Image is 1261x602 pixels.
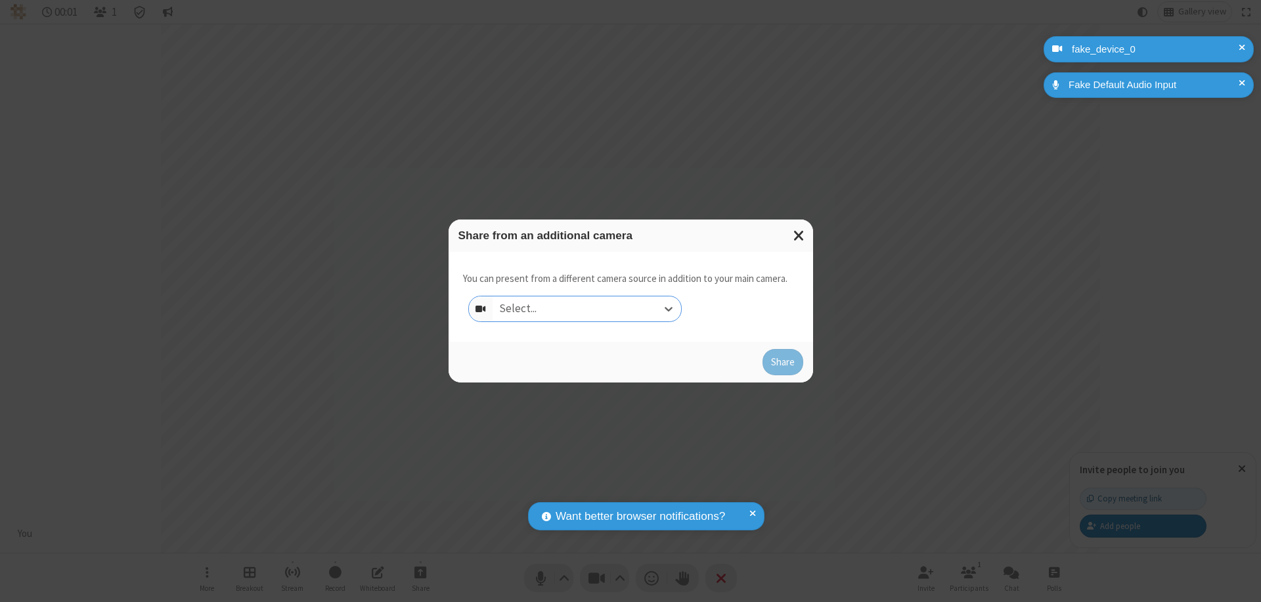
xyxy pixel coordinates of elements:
[458,229,803,242] h3: Share from an additional camera
[556,508,725,525] span: Want better browser notifications?
[785,220,813,252] button: Close modal
[1064,78,1244,93] div: Fake Default Audio Input
[763,349,803,375] button: Share
[463,271,787,287] p: You can present from a different camera source in addition to your main camera.
[1067,42,1244,57] div: fake_device_0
